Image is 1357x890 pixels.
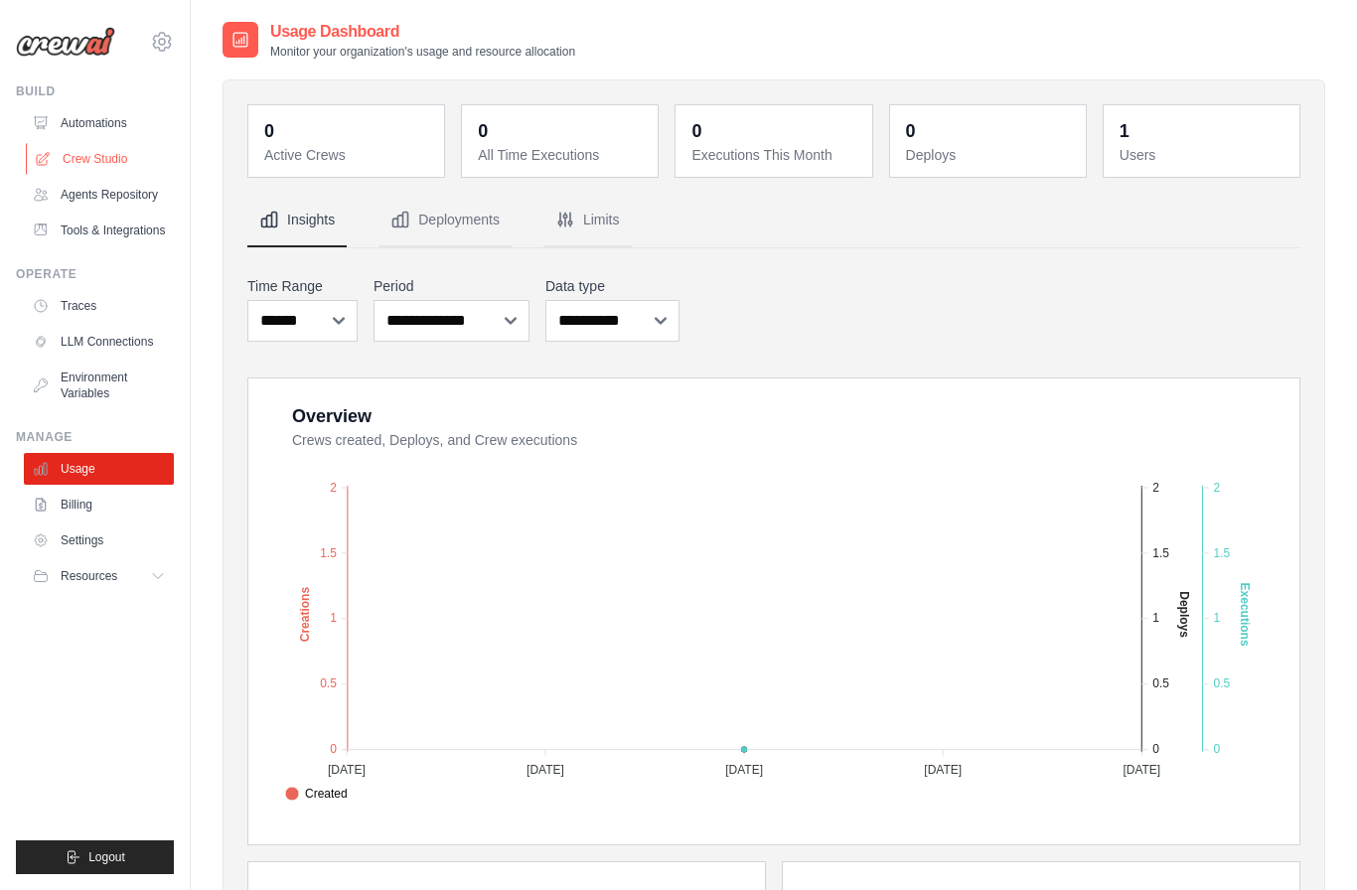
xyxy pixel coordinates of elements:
a: LLM Connections [24,326,174,358]
div: Build [16,83,174,99]
button: Resources [24,560,174,592]
dt: Users [1120,145,1287,165]
tspan: 2 [330,481,337,495]
tspan: 1 [1152,611,1159,625]
tspan: 0 [1152,742,1159,756]
text: Executions [1238,583,1252,647]
dt: All Time Executions [478,145,646,165]
tspan: 0 [1213,742,1220,756]
a: Billing [24,489,174,520]
a: Automations [24,107,174,139]
tspan: 1.5 [1152,546,1169,560]
tspan: 1.5 [1213,546,1230,560]
button: Deployments [378,194,512,247]
div: Manage [16,429,174,445]
div: 0 [691,117,701,145]
div: 0 [264,117,274,145]
p: Monitor your organization's usage and resource allocation [270,44,575,60]
span: Created [285,785,348,803]
a: Environment Variables [24,362,174,409]
text: Deploys [1177,591,1191,638]
div: 0 [906,117,916,145]
tspan: 1 [1213,611,1220,625]
dt: Deploys [906,145,1074,165]
tspan: [DATE] [725,763,763,777]
a: Settings [24,524,174,556]
dt: Active Crews [264,145,432,165]
tspan: 0 [330,742,337,756]
dt: Crews created, Deploys, and Crew executions [292,430,1276,450]
tspan: [DATE] [924,763,962,777]
span: Logout [88,849,125,865]
div: Operate [16,266,174,282]
a: Usage [24,453,174,485]
label: Time Range [247,276,358,296]
a: Tools & Integrations [24,215,174,246]
tspan: [DATE] [527,763,564,777]
button: Logout [16,840,174,874]
tspan: 2 [1213,481,1220,495]
tspan: 0.5 [1213,676,1230,690]
div: 1 [1120,117,1130,145]
tspan: [DATE] [1123,763,1160,777]
dt: Executions This Month [691,145,859,165]
button: Limits [543,194,632,247]
a: Traces [24,290,174,322]
div: 0 [478,117,488,145]
a: Crew Studio [26,143,176,175]
tspan: 1.5 [320,546,337,560]
label: Data type [545,276,679,296]
img: Logo [16,27,115,57]
tspan: 0.5 [320,676,337,690]
div: Overview [292,402,372,430]
h2: Usage Dashboard [270,20,575,44]
a: Agents Repository [24,179,174,211]
text: Creations [298,587,312,643]
tspan: 0.5 [1152,676,1169,690]
tspan: 1 [330,611,337,625]
span: Resources [61,568,117,584]
button: Insights [247,194,347,247]
tspan: 2 [1152,481,1159,495]
tspan: [DATE] [328,763,366,777]
label: Period [374,276,529,296]
nav: Tabs [247,194,1300,247]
